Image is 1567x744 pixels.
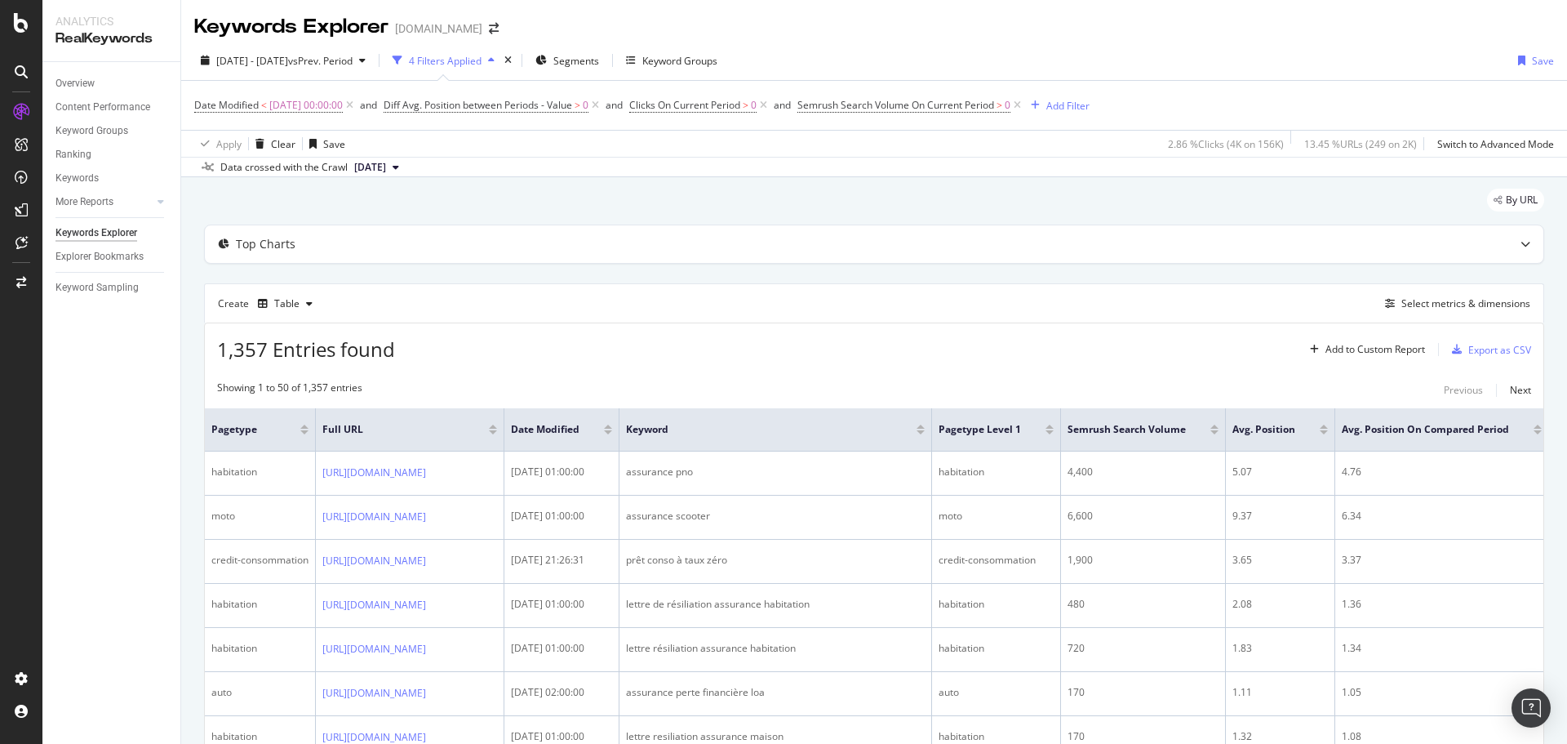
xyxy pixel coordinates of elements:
button: [DATE] - [DATE]vsPrev. Period [194,47,372,74]
div: [DOMAIN_NAME] [395,20,482,37]
button: Keyword Groups [619,47,724,74]
span: > [997,98,1002,112]
div: 3.65 [1232,553,1328,568]
div: More Reports [55,194,113,211]
div: Ranking [55,146,91,163]
button: Table [251,291,319,317]
div: habitation [211,729,309,744]
div: times [501,52,515,69]
a: [URL][DOMAIN_NAME] [322,685,426,702]
div: 9.37 [1232,509,1328,523]
div: 1.05 [1342,685,1542,700]
a: Keywords [55,170,169,187]
button: [DATE] [348,158,406,177]
div: habitation [211,465,309,479]
span: Date Modified [194,98,259,112]
span: Semrush Search Volume [1068,422,1186,437]
div: 3.37 [1342,553,1542,568]
button: Segments [529,47,606,74]
div: [DATE] 02:00:00 [511,685,612,700]
div: 1.34 [1342,641,1542,656]
div: lettre de résiliation assurance habitation [626,597,925,612]
div: 13.45 % URLs ( 249 on 2K ) [1304,137,1417,151]
div: Select metrics & dimensions [1401,296,1530,310]
span: pagetype [211,422,276,437]
div: Data crossed with the Crawl [220,160,348,175]
div: lettre résiliation assurance habitation [626,641,925,656]
div: moto [939,509,1054,523]
div: habitation [939,597,1054,612]
div: [DATE] 01:00:00 [511,641,612,656]
div: Export as CSV [1468,343,1531,357]
div: habitation [211,597,309,612]
div: 4.76 [1342,465,1542,479]
div: assurance pno [626,465,925,479]
span: Keyword [626,422,892,437]
div: and [774,98,791,112]
div: Explorer Bookmarks [55,248,144,265]
div: RealKeywords [55,29,167,48]
div: 480 [1068,597,1219,612]
a: Overview [55,75,169,92]
a: Ranking [55,146,169,163]
span: Diff Avg. Position between Periods - Value [384,98,572,112]
span: [DATE] 00:00:00 [269,94,343,117]
div: assurance scooter [626,509,925,523]
span: 0 [583,94,588,117]
button: Switch to Advanced Mode [1431,131,1554,157]
div: [DATE] 01:00:00 [511,509,612,523]
div: habitation [939,729,1054,744]
div: habitation [211,641,309,656]
div: credit-consommation [211,553,309,568]
div: assurance perte financière loa [626,685,925,700]
a: More Reports [55,194,153,211]
div: lettre resiliation assurance maison [626,729,925,744]
div: Clear [271,137,295,151]
div: and [606,98,623,112]
span: Date Modified [511,422,579,437]
div: 720 [1068,641,1219,656]
div: Overview [55,75,95,92]
span: Clicks On Current Period [629,98,740,112]
div: 1.08 [1342,729,1542,744]
div: Create [218,291,319,317]
button: and [360,97,377,113]
div: Showing 1 to 50 of 1,357 entries [217,381,362,400]
div: habitation [939,641,1054,656]
span: Semrush Search Volume On Current Period [797,98,994,112]
a: [URL][DOMAIN_NAME] [322,597,426,613]
div: and [360,98,377,112]
button: Save [1512,47,1554,74]
span: By URL [1506,195,1538,205]
span: 0 [751,94,757,117]
div: 1,900 [1068,553,1219,568]
div: [DATE] 01:00:00 [511,597,612,612]
span: 2025 Aug. 25th [354,160,386,175]
div: prêt conso à taux zéro [626,553,925,568]
div: Table [274,299,300,309]
button: Add Filter [1024,96,1090,115]
span: pagetype Level 1 [939,422,1021,437]
span: [DATE] - [DATE] [216,54,288,68]
div: Next [1510,383,1531,397]
div: 2.86 % Clicks ( 4K on 156K ) [1168,137,1284,151]
div: Switch to Advanced Mode [1437,137,1554,151]
div: 4,400 [1068,465,1219,479]
span: > [575,98,580,112]
button: Apply [194,131,242,157]
button: 4 Filters Applied [386,47,501,74]
a: Explorer Bookmarks [55,248,169,265]
div: Keyword Groups [55,123,128,140]
a: Keyword Sampling [55,279,169,296]
div: Analytics [55,13,167,29]
span: Avg. Position [1232,422,1295,437]
a: [URL][DOMAIN_NAME] [322,641,426,657]
button: and [774,97,791,113]
div: auto [939,685,1054,700]
a: Keyword Groups [55,123,169,140]
span: 0 [1005,94,1010,117]
div: [DATE] 01:00:00 [511,465,612,479]
div: credit-consommation [939,553,1054,568]
div: Content Performance [55,99,150,116]
button: Add to Custom Report [1303,336,1425,363]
